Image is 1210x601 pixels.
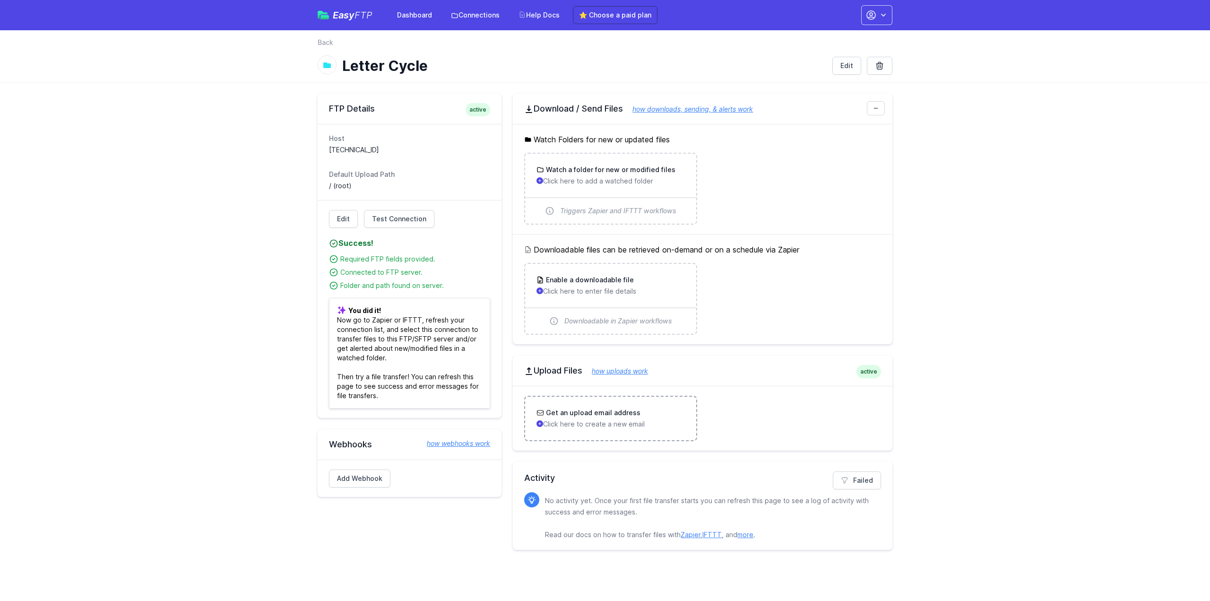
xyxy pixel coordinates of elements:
dd: / (root) [329,181,490,191]
a: how webhooks work [417,439,490,448]
a: Zapier [681,531,700,539]
a: Watch a folder for new or modified files Click here to add a watched folder Triggers Zapier and I... [525,154,696,224]
a: Help Docs [513,7,565,24]
h5: Downloadable files can be retrieved on-demand or on a schedule via Zapier [524,244,881,255]
b: You did it! [348,306,381,314]
div: Required FTP fields provided. [340,254,490,264]
span: active [466,103,490,116]
img: easyftp_logo.png [318,11,329,19]
iframe: Drift Widget Chat Controller [1163,554,1199,590]
a: ⭐ Choose a paid plan [573,6,657,24]
a: Edit [832,57,861,75]
h5: Watch Folders for new or updated files [524,134,881,145]
a: Get an upload email address Click here to create a new email [525,397,696,440]
span: active [856,365,881,378]
dt: Default Upload Path [329,170,490,179]
a: Test Connection [364,210,434,228]
span: Triggers Zapier and IFTTT workflows [560,206,676,216]
p: Click here to create a new email [536,419,684,429]
a: EasyFTP [318,10,372,20]
h1: Letter Cycle [342,57,825,74]
h2: Upload Files [524,365,881,376]
span: Downloadable in Zapier workflows [564,316,672,326]
span: Easy [333,10,372,20]
h3: Get an upload email address [544,408,640,418]
a: Back [318,38,333,47]
a: Add Webhook [329,470,390,488]
a: Edit [329,210,358,228]
div: Folder and path found on server. [340,281,490,290]
nav: Breadcrumb [318,38,892,53]
h2: Download / Send Files [524,103,881,114]
p: Click here to enter file details [536,287,684,296]
a: Enable a downloadable file Click here to enter file details Downloadable in Zapier workflows [525,264,696,334]
span: FTP [354,9,372,21]
div: Connected to FTP server. [340,268,490,277]
h2: Webhooks [329,439,490,450]
dd: [TECHNICAL_ID] [329,145,490,155]
p: No activity yet. Once your first file transfer starts you can refresh this page to see a log of a... [545,495,873,540]
a: how downloads, sending, & alerts work [623,105,753,113]
h2: Activity [524,471,881,485]
p: Now go to Zapier or IFTTT, refresh your connection list, and select this connection to transfer f... [329,298,490,409]
h2: FTP Details [329,103,490,114]
a: IFTTT [702,531,722,539]
h4: Success! [329,237,490,249]
a: Connections [445,7,505,24]
a: more [737,531,753,539]
span: Test Connection [372,214,426,224]
h3: Watch a folder for new or modified files [544,165,675,174]
h3: Enable a downloadable file [544,275,634,285]
a: Dashboard [391,7,438,24]
p: Click here to add a watched folder [536,176,684,186]
a: Failed [833,471,881,489]
a: how uploads work [582,367,648,375]
dt: Host [329,134,490,143]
